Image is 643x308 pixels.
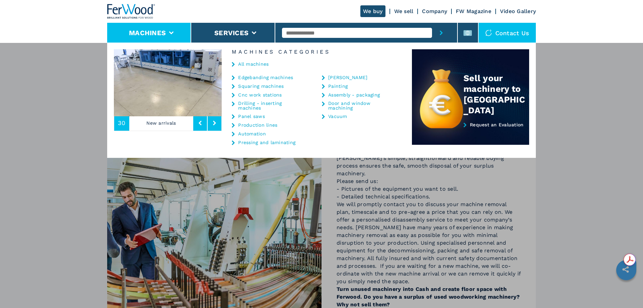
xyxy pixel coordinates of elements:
[422,8,447,14] a: Company
[500,8,536,14] a: Video Gallery
[214,29,248,37] button: Services
[238,140,295,145] a: Pressing and laminating
[222,49,412,55] h6: Machines Categories
[456,8,491,14] a: FW Magazine
[485,29,492,36] img: Contact us
[118,120,126,126] span: 30
[222,49,330,116] img: image
[328,75,367,80] a: [PERSON_NAME]
[360,5,385,17] a: We buy
[238,84,284,88] a: Squaring machines
[238,62,269,66] a: All machines
[238,93,282,97] a: Cnc work stations
[238,123,277,127] a: Production lines
[129,29,166,37] button: Machines
[328,114,347,119] a: Vacuum
[479,23,536,43] div: Contact us
[432,23,450,43] button: submit-button
[129,115,194,131] p: New arrivals
[328,93,380,97] a: Assembly - packaging
[463,73,529,116] div: Sell your machinery to [GEOGRAPHIC_DATA]
[238,101,305,110] a: Drilling - inserting machines
[394,8,414,14] a: We sell
[114,49,222,116] img: image
[328,84,348,88] a: Painting
[328,101,395,110] a: Door and window machining
[412,122,529,145] a: Request an Evaluation
[238,114,265,119] a: Panel saws
[238,75,293,80] a: Edgebanding machines
[238,131,266,136] a: Automation
[107,4,155,19] img: Ferwood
